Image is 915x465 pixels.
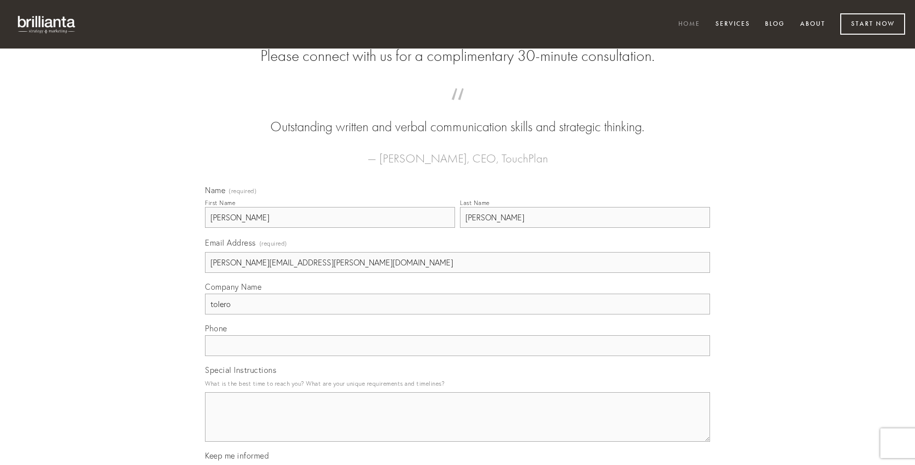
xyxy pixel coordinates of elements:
[205,451,269,461] span: Keep me informed
[221,98,694,137] blockquote: Outstanding written and verbal communication skills and strategic thinking.
[229,188,256,194] span: (required)
[10,10,84,39] img: brillianta - research, strategy, marketing
[259,237,287,250] span: (required)
[205,47,710,65] h2: Please connect with us for a complimentary 30-minute consultation.
[759,16,791,33] a: Blog
[205,282,261,292] span: Company Name
[709,16,757,33] a: Services
[205,199,235,207] div: First Name
[205,185,225,195] span: Name
[205,377,710,390] p: What is the best time to reach you? What are your unique requirements and timelines?
[205,238,256,248] span: Email Address
[205,323,227,333] span: Phone
[221,98,694,117] span: “
[221,137,694,168] figcaption: — [PERSON_NAME], CEO, TouchPlan
[794,16,832,33] a: About
[840,13,905,35] a: Start Now
[460,199,490,207] div: Last Name
[672,16,707,33] a: Home
[205,365,276,375] span: Special Instructions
